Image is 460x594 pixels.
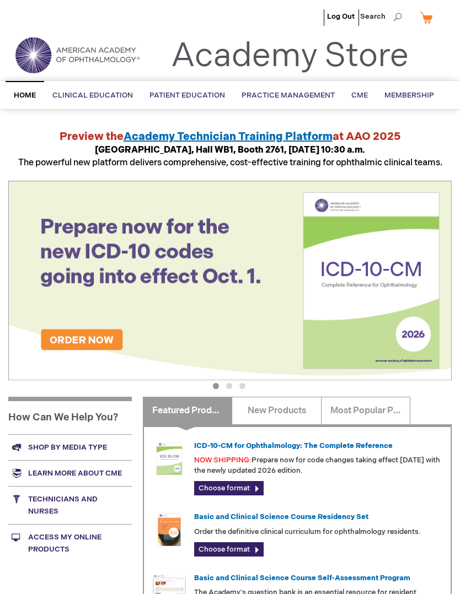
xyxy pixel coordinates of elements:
a: ICD-10-CM for Ophthalmology: The Complete Reference [194,441,393,450]
font: NOW SHIPPING: [194,456,252,465]
span: CME [351,91,368,100]
a: Academy Store [171,36,409,76]
a: Choose format [194,542,264,557]
a: Choose format [194,481,264,495]
strong: Preview the at AAO 2025 [60,130,401,143]
a: Technicians and nurses [8,486,132,524]
button: 2 of 3 [226,383,232,389]
span: Search [360,6,402,28]
button: 3 of 3 [239,383,245,389]
a: Featured Products [143,397,232,424]
a: New Products [232,397,321,424]
button: 1 of 3 [213,383,219,389]
h1: How Can We Help You? [8,397,132,434]
span: Membership [384,91,434,100]
img: 02850963u_47.png [153,513,186,546]
strong: [GEOGRAPHIC_DATA], Hall WB1, Booth 2761, [DATE] 10:30 a.m. [95,145,365,155]
a: Basic and Clinical Science Course Residency Set [194,512,368,521]
a: Basic and Clinical Science Course Self-Assessment Program [194,574,410,582]
span: The powerful new platform delivers comprehensive, cost-effective training for ophthalmic clinical... [18,145,442,168]
a: Log Out [327,12,355,21]
p: Prepare now for code changes taking effect [DATE] with the newly updated 2026 edition. [194,455,442,476]
a: Access My Online Products [8,524,132,562]
img: 0120008u_42.png [153,442,186,475]
a: Most Popular Products [321,397,410,424]
p: Order the definitive clinical curriculum for ophthalmology residents. [194,527,442,537]
a: Learn more about CME [8,460,132,486]
a: Academy Technician Training Platform [124,130,333,143]
span: Home [14,91,36,100]
a: Shop by media type [8,434,132,460]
